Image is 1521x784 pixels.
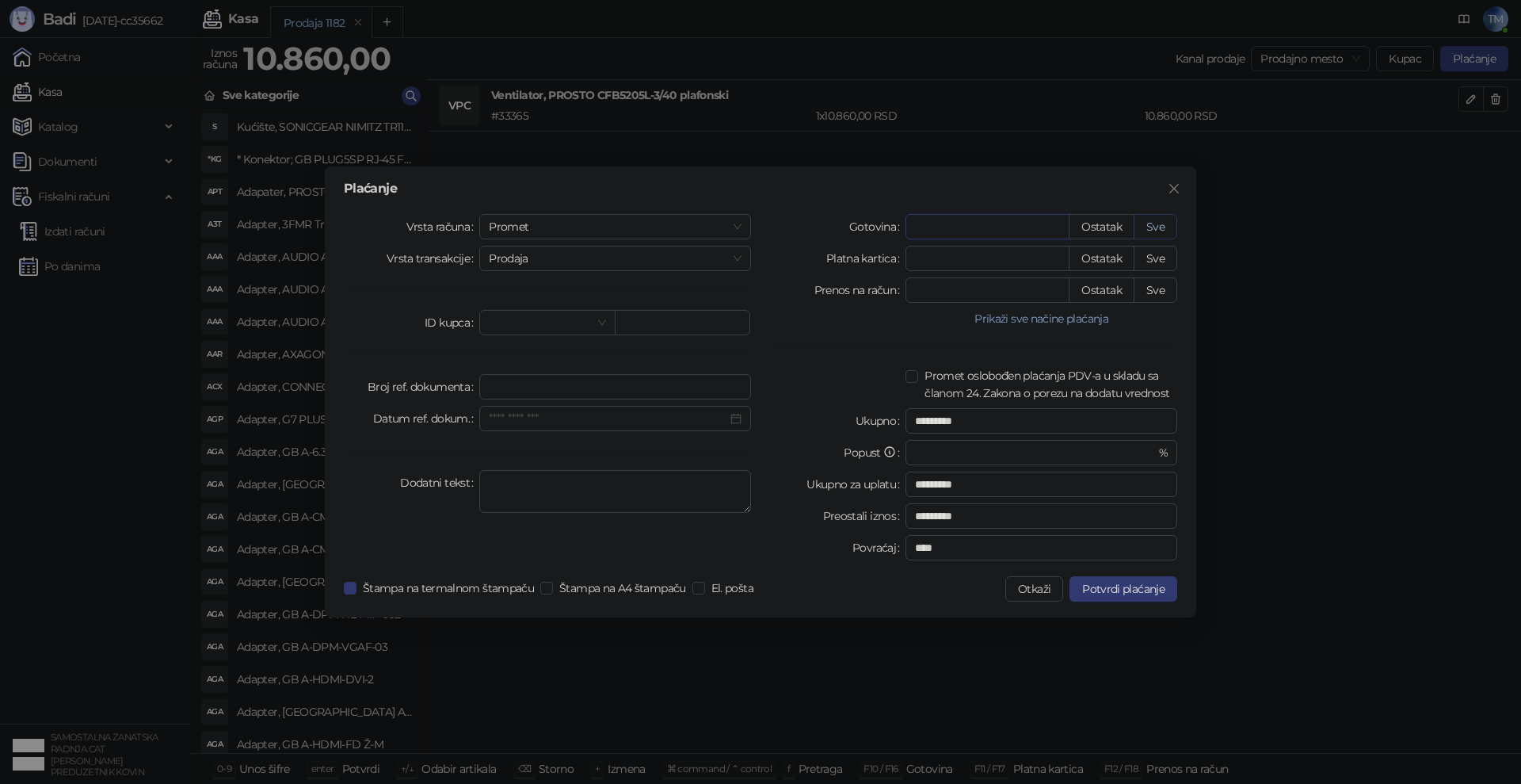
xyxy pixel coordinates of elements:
[387,246,480,271] label: Vrsta transakcije
[826,246,905,271] label: Platna kartica
[849,214,905,239] label: Gotovina
[1069,277,1134,303] button: Ostatak
[1134,246,1177,271] button: Sve
[806,472,905,497] label: Ukupno za uplatu
[344,182,1177,195] div: Plaćanje
[918,367,1177,402] span: Promet oslobođen plaćanja PDV-a u skladu sa članom 24. Zakona o porezu na dodatu vrednost
[1168,182,1180,195] span: close
[489,410,727,427] input: Datum ref. dokum.
[368,374,479,400] label: Broj ref. dokumenta
[479,374,751,400] input: Broj ref. dokumenta
[489,247,741,270] span: Prodaja
[400,470,479,495] label: Dodatni tekst
[479,470,751,513] textarea: Dodatni tekst
[1161,182,1187,195] span: Zatvori
[1082,582,1165,596] span: Potvrdi plaćanje
[1005,576,1063,602] button: Otkaži
[856,408,906,434] label: Ukupno
[1134,214,1177,239] button: Sve
[406,214,480,239] label: Vrsta računa
[425,310,479,335] label: ID kupca
[356,579,540,597] span: Štampa na termalnom štampaču
[1134,277,1177,303] button: Sve
[489,215,741,239] span: Promet
[814,277,906,303] label: Prenos na račun
[1161,176,1187,201] button: Close
[844,440,905,465] label: Popust
[705,579,760,597] span: El. pošta
[1069,246,1134,271] button: Ostatak
[852,535,905,560] label: Povraćaj
[1069,576,1177,602] button: Potvrdi plaćanje
[1069,214,1134,239] button: Ostatak
[905,309,1177,328] button: Prikaži sve načine plaćanja
[823,503,906,529] label: Preostali iznos
[373,406,480,431] label: Datum ref. dokum.
[553,579,692,597] span: Štampa na A4 štampaču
